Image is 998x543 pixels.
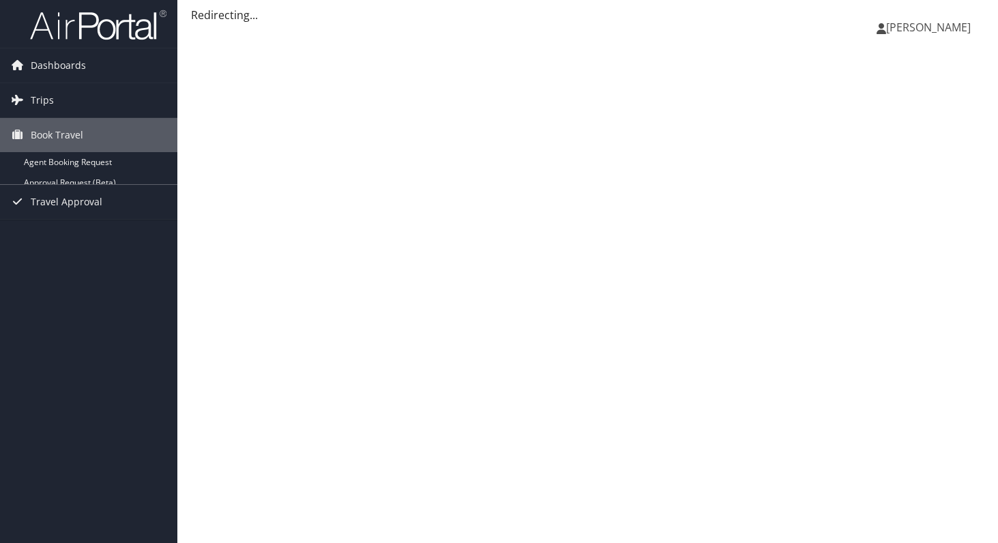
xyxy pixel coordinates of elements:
span: Trips [31,83,54,117]
span: Dashboards [31,48,86,83]
a: [PERSON_NAME] [877,7,984,48]
span: [PERSON_NAME] [886,20,971,35]
div: Redirecting... [191,7,984,23]
span: Travel Approval [31,185,102,219]
img: airportal-logo.png [30,9,166,41]
span: Book Travel [31,118,83,152]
